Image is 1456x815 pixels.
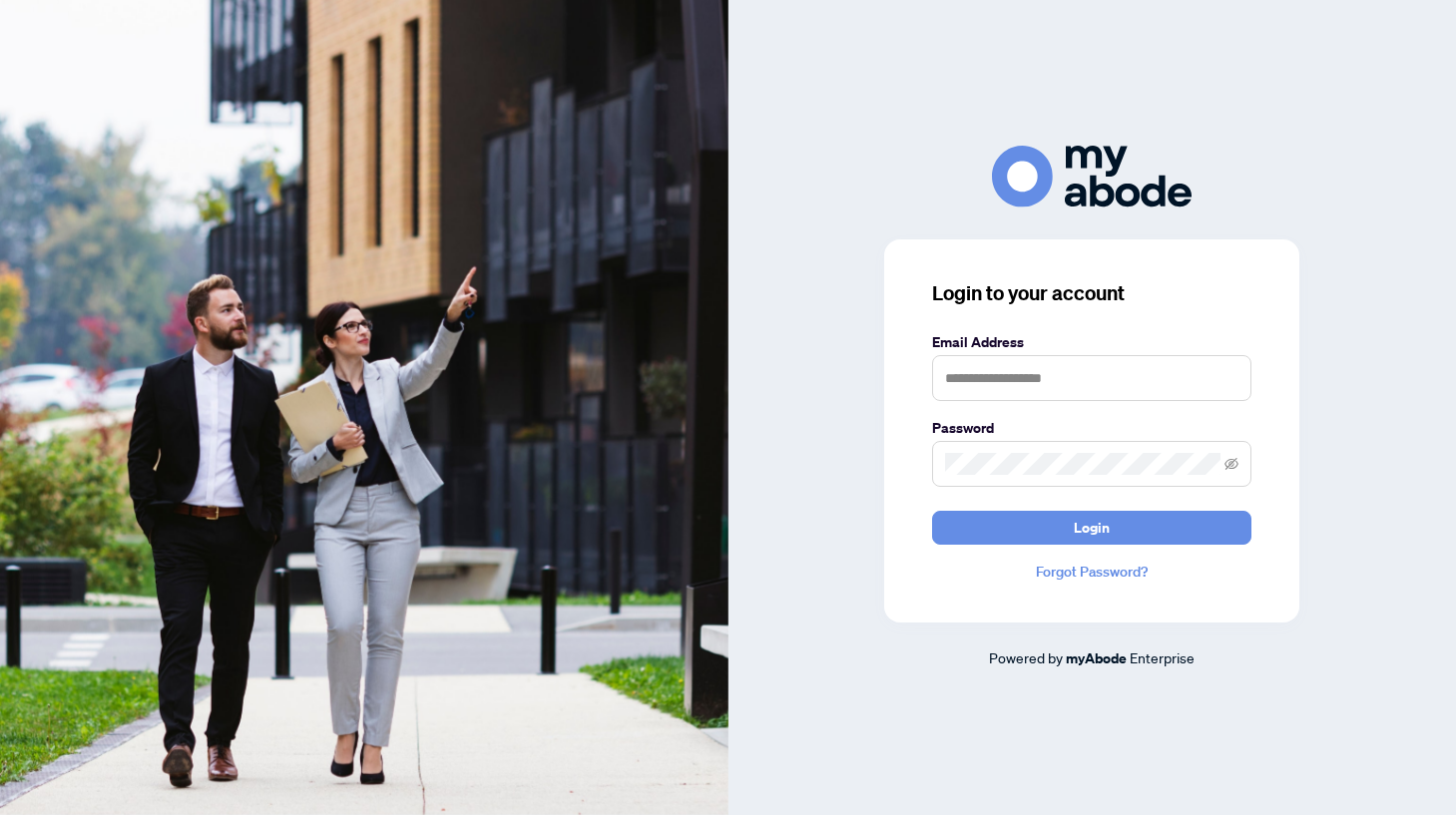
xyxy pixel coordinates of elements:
[932,331,1251,353] label: Email Address
[1066,647,1127,669] a: myAbode
[992,146,1192,206] img: ma-logo
[932,561,1251,583] a: Forgot Password?
[932,279,1251,307] h3: Login to your account
[932,511,1251,545] button: Login
[1130,648,1195,666] span: Enterprise
[989,648,1063,666] span: Powered by
[1224,457,1238,471] span: eye-invisible
[1074,512,1110,544] span: Login
[932,417,1251,439] label: Password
